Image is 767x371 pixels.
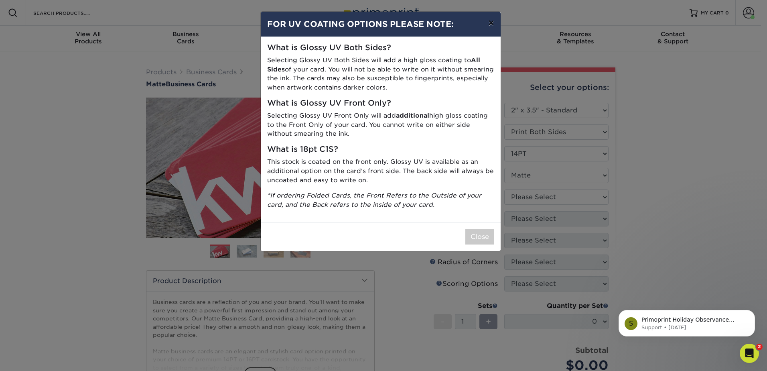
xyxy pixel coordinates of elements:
i: *If ordering Folded Cards, the Front Refers to the Outside of your card, and the Back refers to t... [267,192,481,208]
button: × [482,12,500,34]
p: Selecting Glossy UV Front Only will add high gloss coating to the Front Only of your card. You ca... [267,111,494,139]
p: This stock is coated on the front only. Glossy UV is available as an additional option on the car... [267,157,494,185]
h5: What is Glossy UV Front Only? [267,99,494,108]
iframe: Intercom notifications message [607,293,767,349]
h5: What is Glossy UV Both Sides? [267,43,494,53]
button: Close [465,229,494,245]
h4: FOR UV COATING OPTIONS PLEASE NOTE: [267,18,494,30]
iframe: Intercom live chat [740,344,759,363]
span: 2 [756,344,763,350]
strong: additional [396,112,429,119]
h5: What is 18pt C1S? [267,145,494,154]
p: Selecting Glossy UV Both Sides will add a high gloss coating to of your card. You will not be abl... [267,56,494,92]
strong: All Sides [267,56,480,73]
